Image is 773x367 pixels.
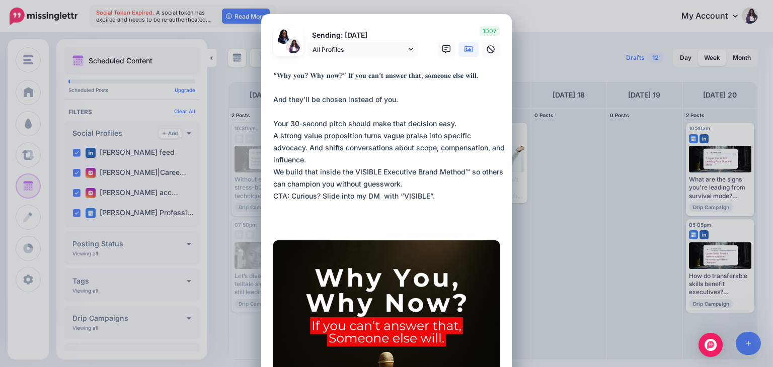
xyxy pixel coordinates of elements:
p: Sending: [DATE] [307,30,418,41]
div: “𝐖𝐡𝐲 𝐲𝐨𝐮? 𝐖𝐡𝐲 𝐧𝐨𝐰?” 𝐈𝐟 𝐲𝐨𝐮 𝐜𝐚𝐧’𝐭 𝐚𝐧𝐬𝐰𝐞𝐫 𝐭𝐡𝐚𝐭, 𝐬𝐨𝐦𝐞𝐨𝐧𝐞 𝐞𝐥𝐬𝐞 𝐰𝐢𝐥𝐥. And they’ll be chosen instead of... [273,69,505,202]
span: All Profiles [313,44,406,55]
span: 1007 [480,26,500,36]
img: AOh14GgRZl8Wp09hFKi170KElp-xBEIImXkZHkZu8KLJnAs96-c-64028.png [286,39,300,53]
a: All Profiles [307,42,418,57]
div: Open Intercom Messenger [699,333,723,357]
img: 1753062409949-64027.png [276,29,291,44]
